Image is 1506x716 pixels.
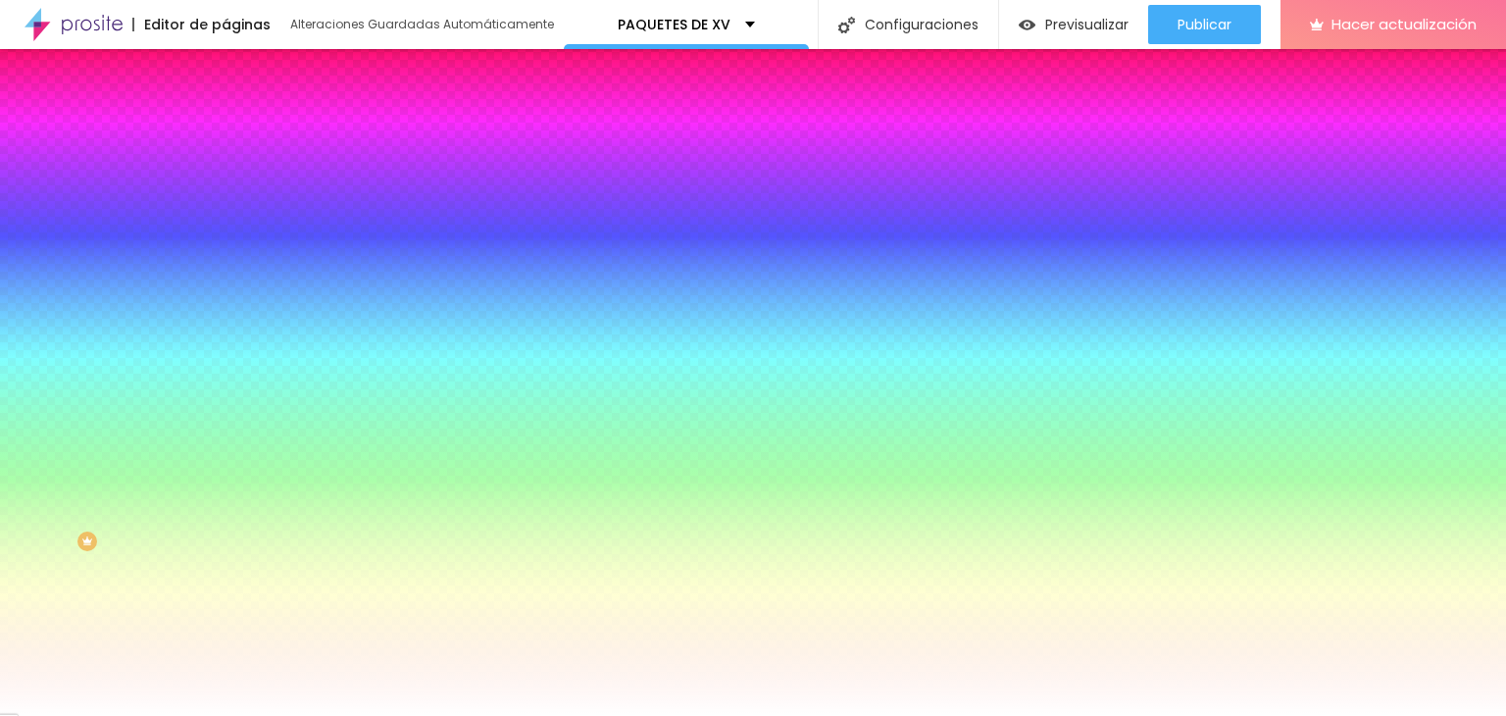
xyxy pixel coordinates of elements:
img: view-1.svg [1019,17,1035,33]
font: PAQUETES DE XV [618,15,730,34]
font: Previsualizar [1045,15,1129,34]
img: Icono [838,17,855,33]
font: Configuraciones [865,15,979,34]
font: Editor de páginas [144,15,271,34]
font: Publicar [1178,15,1231,34]
button: Previsualizar [999,5,1148,44]
button: Publicar [1148,5,1261,44]
font: Alteraciones Guardadas Automáticamente [290,16,554,32]
font: Hacer actualización [1331,14,1477,34]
